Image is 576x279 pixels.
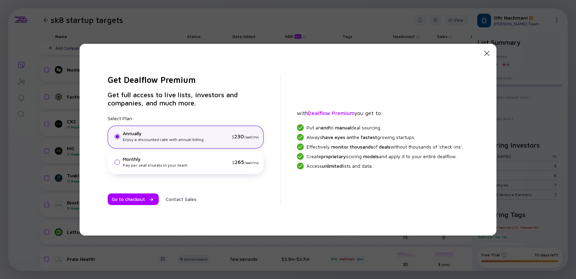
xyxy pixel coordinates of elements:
h2: Get Dealflow Premium [108,74,264,85]
span: fastest [361,134,377,140]
span: Effectively of without thousands of 'check-ins'. [307,144,463,150]
div: Enjoy a discounted rate with annual billing [123,137,229,143]
span: unlimited [322,163,342,169]
div: $ [232,133,260,140]
div: $ [232,159,260,166]
span: end [321,125,329,130]
div: Annually [123,130,229,137]
span: Access lists and data. [307,163,373,169]
div: Pay per seat x 1 seats in your team [123,162,229,168]
span: 230 [234,133,244,139]
button: Contact Sales [161,193,201,205]
span: Always the growing startups. [307,134,415,140]
span: Dealflow Premium [308,110,355,116]
div: Select Plan: [108,115,264,174]
span: deals [379,144,391,150]
div: Monthly [123,156,229,162]
span: /seat/mo. [244,161,260,165]
span: manual [335,125,351,130]
span: with you get to: [297,110,383,116]
span: have eyes on [322,134,352,140]
h3: Get full access to live lists, investors and companies, and much more. [108,91,264,107]
button: Go to checkout [108,193,159,205]
span: Put an to deal sourcing. [307,125,381,130]
span: models [363,153,379,159]
span: 265 [235,159,244,165]
span: monitor thousands [331,144,373,150]
span: /seat/mo. [244,135,260,139]
span: proprietary [321,153,346,159]
span: Create scoring and apply it to your entire dealflow. [307,153,457,159]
